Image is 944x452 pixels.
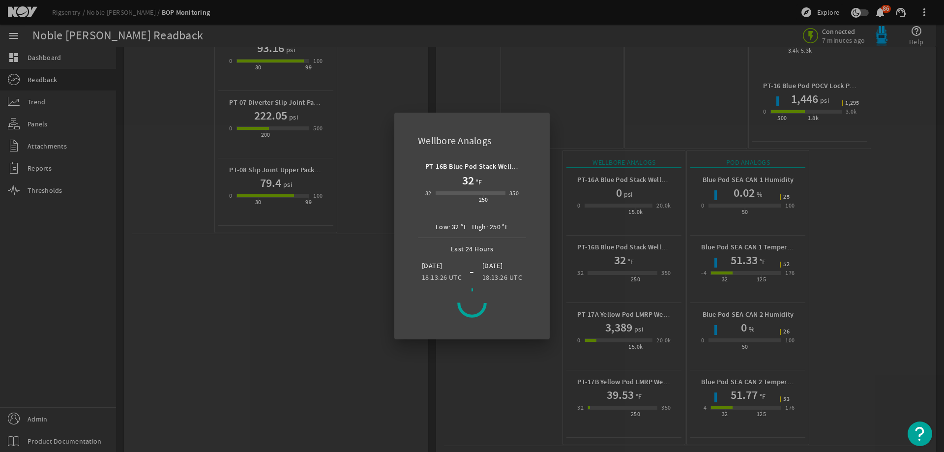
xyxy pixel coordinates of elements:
[908,422,932,446] button: Open Resource Center
[462,173,474,188] h1: 32
[479,195,488,205] div: 250
[482,273,522,282] legacy-datetime-component: 18:13:26 UTC
[446,238,499,255] span: Last 24 Hours
[509,188,519,198] div: 350
[466,266,478,277] div: -
[482,261,503,270] legacy-datetime-component: [DATE]
[406,124,538,153] div: Wellbore Analogs
[436,221,467,233] div: Low: 32 °F
[422,261,442,270] legacy-datetime-component: [DATE]
[422,273,462,282] legacy-datetime-component: 18:13:26 UTC
[425,188,432,198] div: 32
[472,221,508,233] div: High: 250 °F
[474,176,482,188] span: °F
[425,162,568,171] b: PT-16B Blue Pod Stack Wellbore Temperature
